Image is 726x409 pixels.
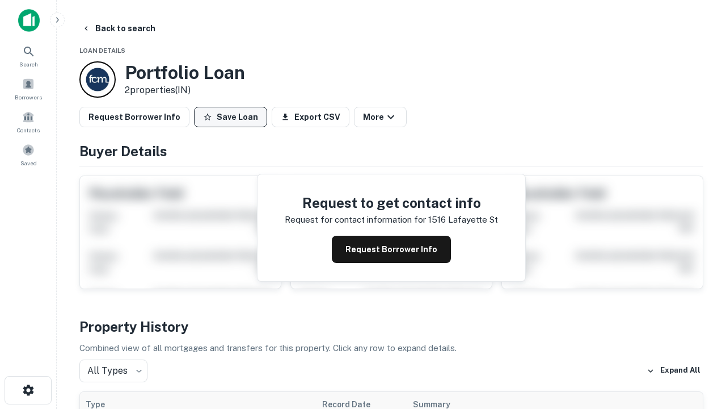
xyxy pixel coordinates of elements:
span: Loan Details [79,47,125,54]
button: Request Borrower Info [332,236,451,263]
h4: Property History [79,316,703,337]
button: More [354,107,407,127]
p: 2 properties (IN) [125,84,245,97]
button: Request Borrower Info [79,107,189,127]
img: capitalize-icon.png [18,9,40,32]
span: Borrowers [15,93,42,102]
a: Borrowers [3,73,53,104]
div: All Types [79,360,147,382]
p: 1516 lafayette st [428,213,498,227]
span: Saved [20,158,37,168]
h3: Portfolio Loan [125,62,245,84]
iframe: Chat Widget [669,282,726,336]
h4: Request to get contact info [285,193,498,213]
p: Combined view of all mortgages and transfers for this property. Click any row to expand details. [79,341,703,355]
button: Expand All [644,362,703,379]
button: Back to search [77,18,160,39]
a: Contacts [3,106,53,137]
h4: Buyer Details [79,141,703,161]
a: Search [3,40,53,71]
span: Contacts [17,126,40,135]
button: Save Loan [194,107,267,127]
a: Saved [3,139,53,170]
p: Request for contact information for [285,213,426,227]
button: Export CSV [272,107,349,127]
span: Search [19,60,38,69]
